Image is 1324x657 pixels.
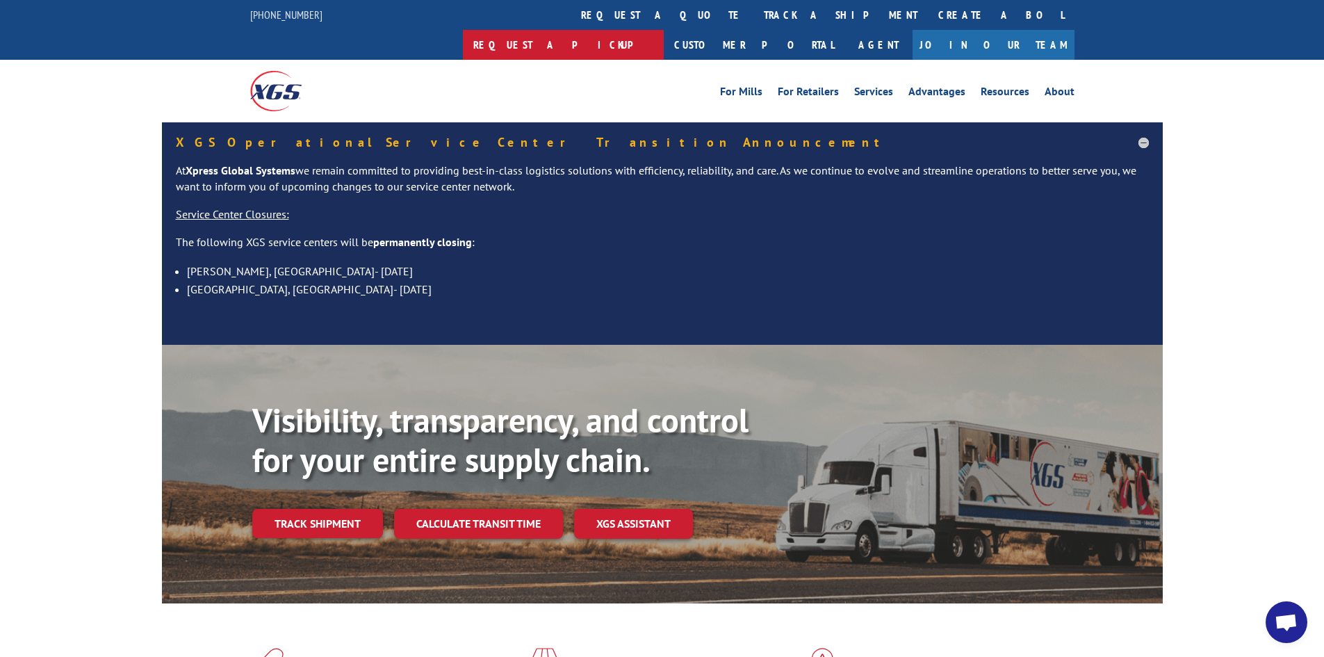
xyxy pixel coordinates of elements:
[373,235,472,249] strong: permanently closing
[908,86,965,102] a: Advantages
[252,398,749,482] b: Visibility, transparency, and control for your entire supply chain.
[844,30,913,60] a: Agent
[176,136,1149,149] h5: XGS Operational Service Center Transition Announcement
[463,30,664,60] a: Request a pickup
[854,86,893,102] a: Services
[913,30,1074,60] a: Join Our Team
[187,280,1149,298] li: [GEOGRAPHIC_DATA], [GEOGRAPHIC_DATA]- [DATE]
[176,234,1149,262] p: The following XGS service centers will be :
[187,262,1149,280] li: [PERSON_NAME], [GEOGRAPHIC_DATA]- [DATE]
[664,30,844,60] a: Customer Portal
[186,163,295,177] strong: Xpress Global Systems
[574,509,693,539] a: XGS ASSISTANT
[176,207,289,221] u: Service Center Closures:
[394,509,563,539] a: Calculate transit time
[1266,601,1307,643] a: Open chat
[252,509,383,538] a: Track shipment
[720,86,762,102] a: For Mills
[778,86,839,102] a: For Retailers
[981,86,1029,102] a: Resources
[176,163,1149,207] p: At we remain committed to providing best-in-class logistics solutions with efficiency, reliabilit...
[250,8,322,22] a: [PHONE_NUMBER]
[1045,86,1074,102] a: About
